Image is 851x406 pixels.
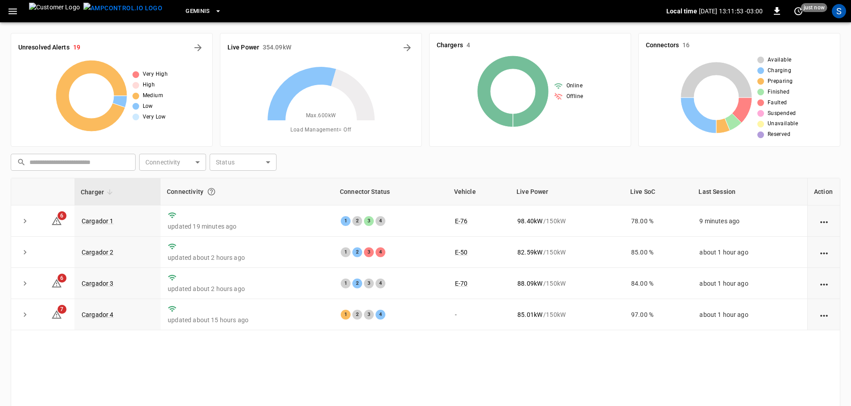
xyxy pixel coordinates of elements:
[58,305,66,314] span: 7
[341,216,351,226] div: 1
[692,237,807,268] td: about 1 hour ago
[517,310,542,319] p: 85.01 kW
[18,308,32,321] button: expand row
[510,178,624,205] th: Live Power
[517,310,617,319] div: / 150 kW
[334,178,448,205] th: Connector Status
[51,311,62,318] a: 7
[364,247,374,257] div: 3
[203,184,219,200] button: Connection between the charger and our software.
[341,310,351,320] div: 1
[517,217,542,226] p: 98.40 kW
[51,217,62,224] a: 6
[624,178,692,205] th: Live SoC
[517,279,617,288] div: / 150 kW
[364,310,374,320] div: 3
[692,299,807,330] td: about 1 hour ago
[566,92,583,101] span: Offline
[807,178,840,205] th: Action
[290,126,351,135] span: Load Management = Off
[143,91,163,100] span: Medium
[624,237,692,268] td: 85.00 %
[624,268,692,299] td: 84.00 %
[167,184,327,200] div: Connectivity
[82,280,114,287] a: Cargador 3
[624,299,692,330] td: 97.00 %
[517,248,542,257] p: 82.59 kW
[82,217,114,225] a: Cargador 1
[18,277,32,290] button: expand row
[448,178,510,205] th: Vehicle
[624,205,692,237] td: 78.00 %
[341,247,351,257] div: 1
[73,43,80,53] h6: 19
[18,214,32,228] button: expand row
[58,274,66,283] span: 6
[455,217,468,225] a: E-76
[400,41,414,55] button: Energy Overview
[82,311,114,318] a: Cargador 4
[182,3,225,20] button: Geminis
[341,279,351,288] div: 1
[83,3,162,14] img: ampcontrol.io logo
[768,66,791,75] span: Charging
[58,211,66,220] span: 6
[768,77,793,86] span: Preparing
[81,187,116,197] span: Charger
[818,217,830,226] div: action cell options
[376,279,385,288] div: 4
[51,279,62,287] a: 6
[455,280,468,287] a: E-70
[692,178,807,205] th: Last Session
[768,109,796,118] span: Suspended
[352,247,362,257] div: 2
[517,217,617,226] div: / 150 kW
[768,98,787,107] span: Faulted
[29,3,80,20] img: Customer Logo
[352,216,362,226] div: 2
[168,222,326,231] p: updated 19 minutes ago
[692,268,807,299] td: about 1 hour ago
[227,43,259,53] h6: Live Power
[768,130,790,139] span: Reserved
[143,70,168,79] span: Very High
[566,82,582,90] span: Online
[467,41,470,50] h6: 4
[143,102,153,111] span: Low
[352,310,362,320] div: 2
[168,284,326,293] p: updated about 2 hours ago
[666,7,697,16] p: Local time
[376,216,385,226] div: 4
[143,113,166,122] span: Very Low
[18,246,32,259] button: expand row
[517,248,617,257] div: / 150 kW
[82,249,114,256] a: Cargador 2
[791,4,806,18] button: set refresh interval
[818,248,830,257] div: action cell options
[364,216,374,226] div: 3
[18,43,70,53] h6: Unresolved Alerts
[801,3,827,12] span: just now
[818,279,830,288] div: action cell options
[376,247,385,257] div: 4
[517,279,542,288] p: 88.09 kW
[437,41,463,50] h6: Chargers
[818,310,830,319] div: action cell options
[768,56,792,65] span: Available
[364,279,374,288] div: 3
[768,119,798,128] span: Unavailable
[191,41,205,55] button: All Alerts
[168,253,326,262] p: updated about 2 hours ago
[306,111,336,120] span: Max. 600 kW
[448,299,510,330] td: -
[455,249,468,256] a: E-50
[186,6,210,16] span: Geminis
[768,88,789,97] span: Finished
[682,41,690,50] h6: 16
[168,316,326,324] p: updated about 15 hours ago
[352,279,362,288] div: 2
[263,43,291,53] h6: 354.09 kW
[143,81,155,90] span: High
[699,7,763,16] p: [DATE] 13:11:53 -03:00
[646,41,679,50] h6: Connectors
